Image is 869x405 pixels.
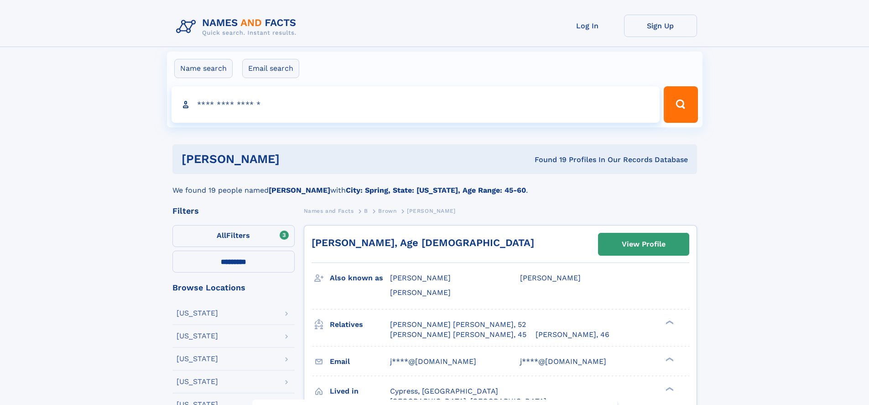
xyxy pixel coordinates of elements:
span: [PERSON_NAME] [520,274,581,282]
input: search input [172,86,660,123]
a: Names and Facts [304,205,354,216]
span: [PERSON_NAME] [407,208,456,214]
div: [US_STATE] [177,332,218,340]
div: [US_STATE] [177,378,218,385]
div: ❯ [663,356,674,362]
div: ❯ [663,319,674,325]
a: Sign Up [624,15,697,37]
span: [PERSON_NAME] [390,288,451,297]
b: [PERSON_NAME] [269,186,330,195]
div: [US_STATE] [177,355,218,363]
a: [PERSON_NAME] [PERSON_NAME], 45 [390,330,526,340]
label: Name search [174,59,233,78]
div: Found 19 Profiles In Our Records Database [407,155,688,165]
span: Cypress, [GEOGRAPHIC_DATA] [390,387,498,395]
h3: Relatives [330,317,390,332]
label: Email search [242,59,299,78]
img: Logo Names and Facts [172,15,304,39]
span: Brown [378,208,396,214]
b: City: Spring, State: [US_STATE], Age Range: 45-60 [346,186,526,195]
span: All [217,231,226,240]
div: ❯ [663,386,674,392]
div: We found 19 people named with . [172,174,697,196]
h1: [PERSON_NAME] [182,153,407,165]
span: B [364,208,368,214]
div: View Profile [622,234,666,255]
h3: Email [330,354,390,369]
a: [PERSON_NAME] [PERSON_NAME], 52 [390,320,526,330]
a: [PERSON_NAME], 46 [536,330,609,340]
div: Filters [172,207,295,215]
label: Filters [172,225,295,247]
button: Search Button [664,86,697,123]
a: View Profile [598,233,689,255]
span: [PERSON_NAME] [390,274,451,282]
a: Log In [551,15,624,37]
a: Brown [378,205,396,216]
div: Browse Locations [172,284,295,292]
a: B [364,205,368,216]
div: [US_STATE] [177,310,218,317]
h3: Lived in [330,384,390,399]
a: [PERSON_NAME], Age [DEMOGRAPHIC_DATA] [312,237,534,248]
h3: Also known as [330,270,390,286]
